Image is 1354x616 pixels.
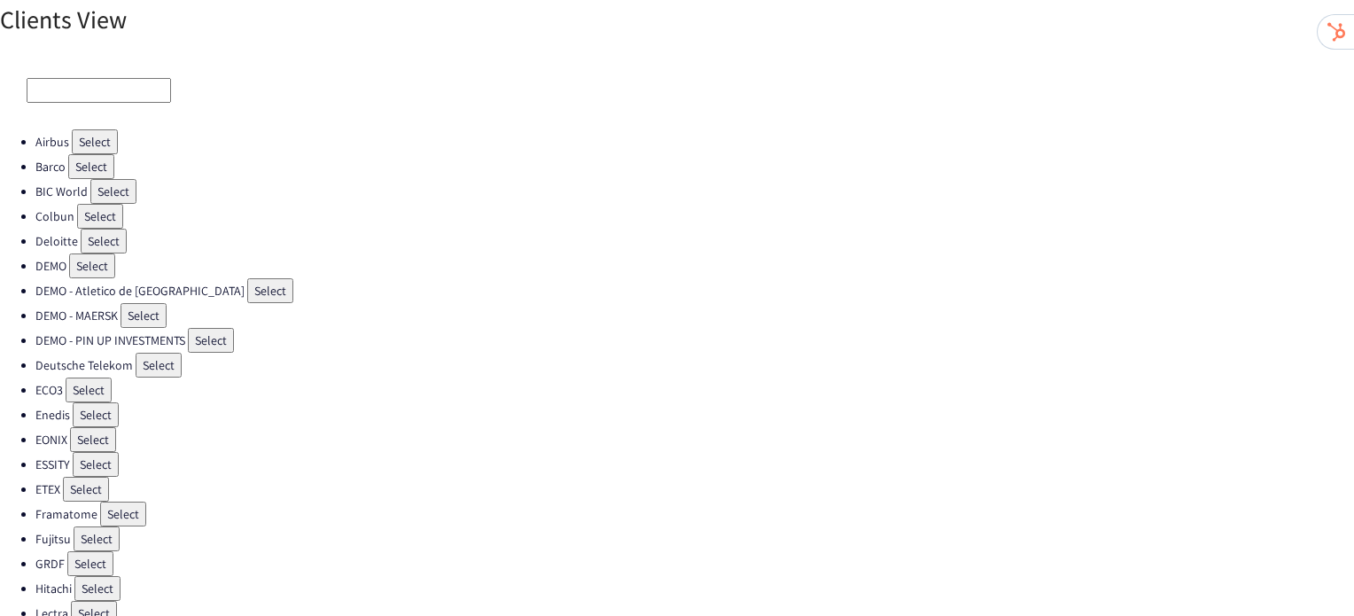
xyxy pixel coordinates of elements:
[35,204,1354,229] li: Colbun
[77,204,123,229] button: Select
[35,154,1354,179] li: Barco
[72,129,118,154] button: Select
[81,229,127,253] button: Select
[35,303,1354,328] li: DEMO - MAERSK
[35,278,1354,303] li: DEMO - Atletico de [GEOGRAPHIC_DATA]
[74,526,120,551] button: Select
[35,328,1354,353] li: DEMO - PIN UP INVESTMENTS
[35,427,1354,452] li: EONIX
[73,452,119,477] button: Select
[35,353,1354,378] li: Deutsche Telekom
[74,576,121,601] button: Select
[70,427,116,452] button: Select
[188,328,234,353] button: Select
[63,477,109,502] button: Select
[66,378,112,402] button: Select
[35,129,1354,154] li: Airbus
[67,551,113,576] button: Select
[35,576,1354,601] li: Hitachi
[35,502,1354,526] li: Framatome
[35,526,1354,551] li: Fujitsu
[35,452,1354,477] li: ESSITY
[136,353,182,378] button: Select
[35,477,1354,502] li: ETEX
[35,179,1354,204] li: BIC World
[100,502,146,526] button: Select
[68,154,114,179] button: Select
[90,179,136,204] button: Select
[1265,531,1354,616] iframe: Chat Widget
[35,402,1354,427] li: Enedis
[35,378,1354,402] li: ECO3
[69,253,115,278] button: Select
[73,402,119,427] button: Select
[35,229,1354,253] li: Deloitte
[121,303,167,328] button: Select
[247,278,293,303] button: Select
[35,551,1354,576] li: GRDF
[35,253,1354,278] li: DEMO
